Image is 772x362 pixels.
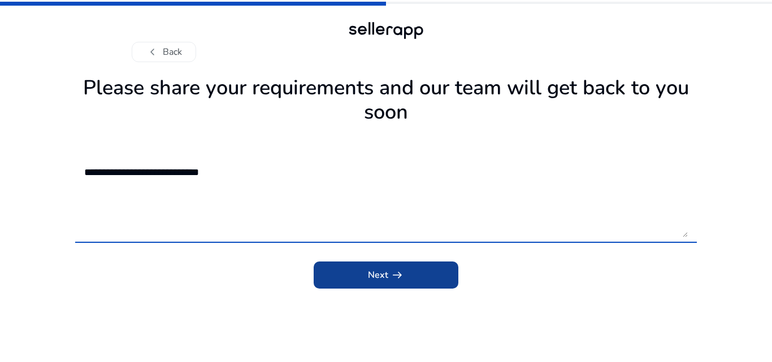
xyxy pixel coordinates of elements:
button: Nextarrow_right_alt [314,261,458,289]
h1: Please share your requirements and our team will get back to you soon [75,76,697,124]
span: Next [368,268,404,282]
span: arrow_right_alt [391,268,404,282]
button: chevron_leftBack [132,42,196,62]
span: chevron_left [146,45,159,59]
